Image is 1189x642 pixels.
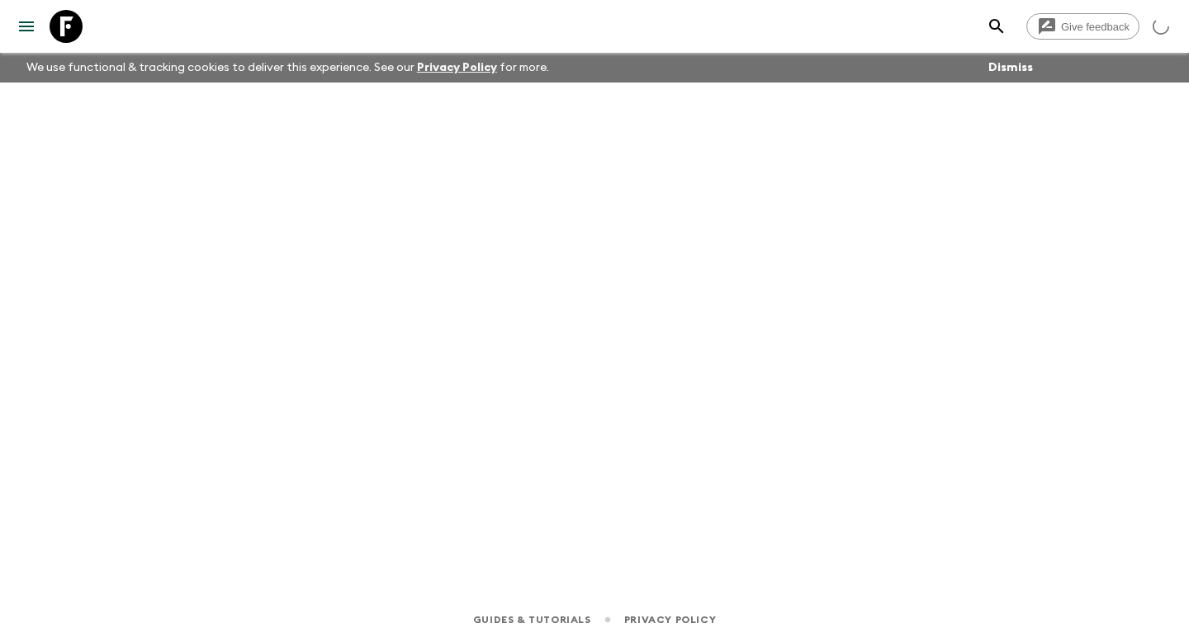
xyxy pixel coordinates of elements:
button: search adventures [980,10,1013,43]
a: Guides & Tutorials [473,611,591,629]
button: menu [10,10,43,43]
a: Privacy Policy [624,611,716,629]
span: Give feedback [1052,21,1139,33]
p: We use functional & tracking cookies to deliver this experience. See our for more. [20,53,556,83]
a: Privacy Policy [417,62,497,73]
a: Give feedback [1026,13,1139,40]
button: Dismiss [984,56,1037,79]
